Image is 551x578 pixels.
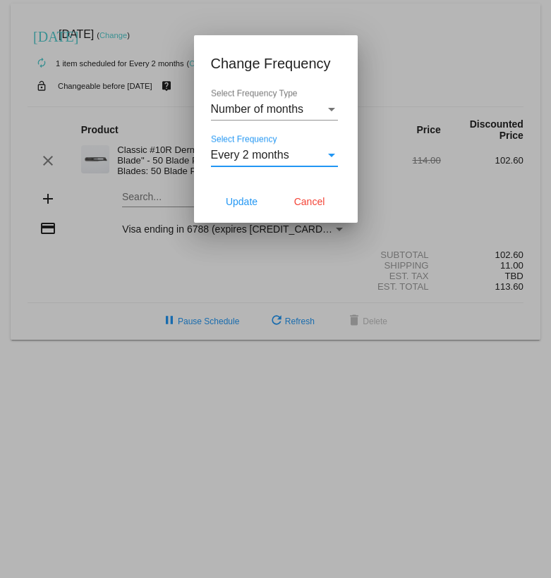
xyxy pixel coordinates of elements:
span: Every 2 months [211,149,289,161]
mat-select: Select Frequency Type [211,103,338,116]
span: Update [226,196,258,207]
span: Cancel [294,196,325,207]
h1: Change Frequency [211,52,341,75]
span: Number of months [211,103,304,115]
button: Update [211,189,273,214]
button: Cancel [279,189,341,214]
mat-select: Select Frequency [211,149,338,161]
